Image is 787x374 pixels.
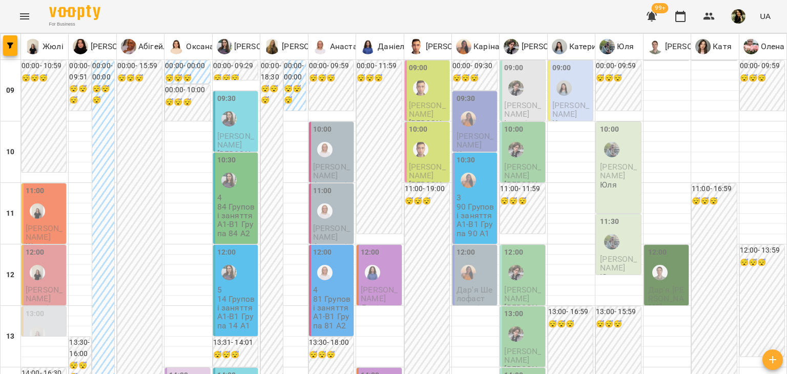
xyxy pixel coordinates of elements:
[740,73,784,84] h6: 😴😴😴
[213,73,258,84] h6: 😴😴😴
[552,63,571,74] label: 09:00
[217,202,256,238] p: 84 Групові заняття А1-В1 Група 84 А2
[600,273,616,281] p: Юля
[165,85,210,96] h6: 00:00 - 10:00
[361,247,380,258] label: 12:00
[92,60,114,82] h6: 00:00 - 00:00
[317,203,333,219] div: Анастасія
[217,285,256,294] p: 5
[284,60,306,82] h6: 00:00 - 00:00
[73,39,88,54] img: О
[695,39,732,54] div: Катя
[504,285,541,303] span: [PERSON_NAME]
[121,39,168,54] div: Абігейл
[264,39,344,54] a: М [PERSON_NAME]
[552,119,589,128] p: Катерина
[264,39,344,54] div: Марина
[596,60,640,72] h6: 00:00 - 09:59
[284,84,306,106] h6: 😴😴😴
[26,285,63,303] span: [PERSON_NAME]
[648,39,727,54] a: А [PERSON_NAME]
[165,73,210,84] h6: 😴😴😴
[261,84,283,106] h6: 😴😴😴
[313,295,351,330] p: 81 Групові заняття A1-B1 Група 81 A2
[652,265,668,280] div: Андрій
[409,100,446,119] span: [PERSON_NAME]
[457,150,485,158] p: Карина
[600,216,619,227] label: 11:30
[360,39,409,54] a: Д Даніела
[26,303,64,330] p: індивідуальне заняття 50 хв
[711,40,732,53] p: Катя
[500,183,545,195] h6: 11:00 - 11:59
[695,39,732,54] a: К Катя
[221,265,237,280] div: Юлія
[22,73,66,84] h6: 😴😴😴
[217,131,254,150] span: [PERSON_NAME]
[648,247,667,258] label: 12:00
[313,124,332,135] label: 10:00
[376,40,409,53] p: Даніела
[313,185,332,197] label: 11:00
[69,337,91,359] h6: 13:30 - 16:00
[217,295,256,330] p: 14 Групові заняття А1-В1 Група 14 А1
[457,303,495,330] p: індивідуальне заняття 50 хв
[30,203,45,219] div: Жюлі
[25,39,64,54] a: Ж Жюлі
[552,39,567,54] img: К
[508,142,524,157] img: Микита
[504,119,543,163] p: Індивідуальне онлайн заняття 50 хв рівні А1-В1
[461,111,476,127] img: Каріна
[408,39,488,54] a: М [PERSON_NAME]
[221,173,237,188] div: Юлія
[357,73,401,84] h6: 😴😴😴
[169,39,214,54] a: О Оксана
[457,285,492,303] span: Дар'я Шелофаст
[504,63,523,74] label: 09:00
[457,193,495,202] p: 3
[413,80,428,96] img: Михайло
[6,208,14,219] h6: 11
[409,124,428,135] label: 10:00
[648,39,663,54] img: А
[695,39,711,54] img: К
[762,349,783,370] button: Створити урок
[743,39,785,54] div: Олена
[221,111,237,127] img: Юлія
[457,93,475,105] label: 09:30
[461,265,476,280] div: Каріна
[692,196,736,207] h6: 😴😴😴
[600,162,637,180] span: [PERSON_NAME]
[508,80,524,96] img: Микита
[743,39,759,54] img: О
[313,39,328,54] img: А
[504,100,541,119] span: [PERSON_NAME]
[461,173,476,188] img: Каріна
[121,39,168,54] a: А Абігейл
[169,39,184,54] img: О
[500,196,545,207] h6: 😴😴😴
[731,9,745,24] img: 5ccaf96a72ceb4fb7565109469418b56.jpg
[413,142,428,157] div: Михайло
[26,242,47,251] p: Жюлі
[213,349,258,361] h6: 😴😴😴
[456,39,471,54] img: К
[596,73,640,84] h6: 😴😴😴
[504,39,519,54] img: М
[317,265,333,280] img: Анастасія
[599,39,634,54] a: Ю Юля
[317,142,333,157] img: Анастасія
[313,285,351,294] p: 4
[548,319,593,330] h6: 😴😴😴
[740,60,784,72] h6: 00:00 - 09:59
[552,100,589,119] span: [PERSON_NAME]
[117,73,162,84] h6: 😴😴😴
[25,39,40,54] img: Ж
[136,40,168,53] p: Абігейл
[519,40,583,53] p: [PERSON_NAME]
